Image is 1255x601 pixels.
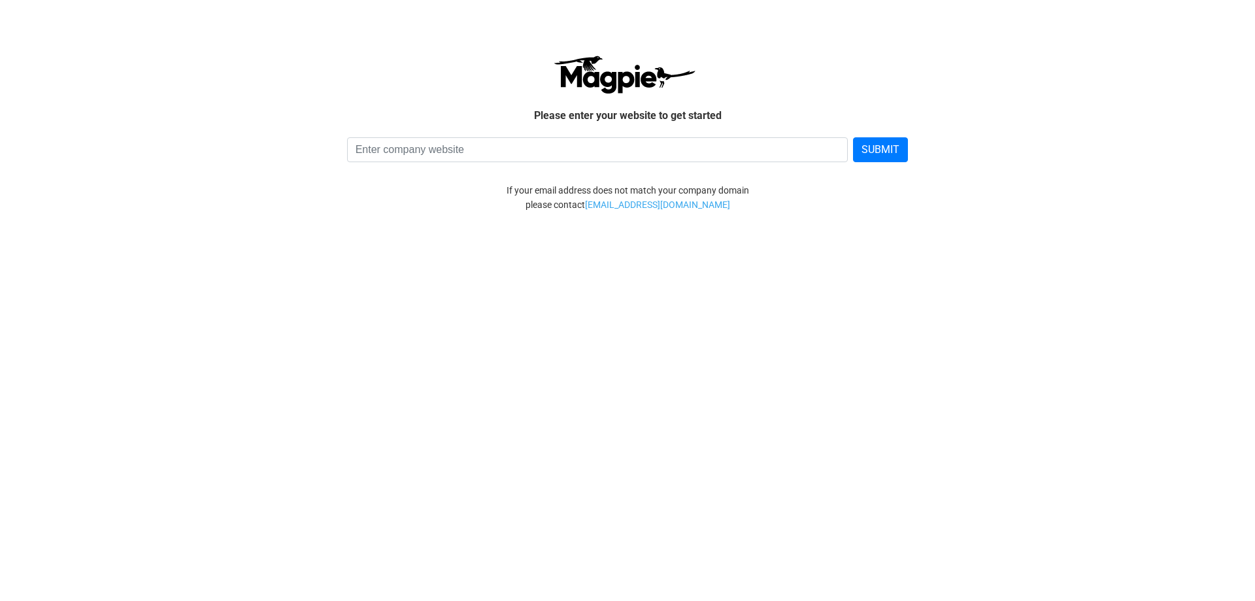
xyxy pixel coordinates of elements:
[261,107,994,124] p: Please enter your website to get started
[252,197,1003,212] div: please contact
[252,183,1003,197] div: If your email address does not match your company domain
[550,55,697,94] img: logo-ab69f6fb50320c5b225c76a69d11143b.png
[585,197,730,212] a: [EMAIL_ADDRESS][DOMAIN_NAME]
[347,137,848,162] input: Enter company website
[853,137,908,162] button: SUBMIT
